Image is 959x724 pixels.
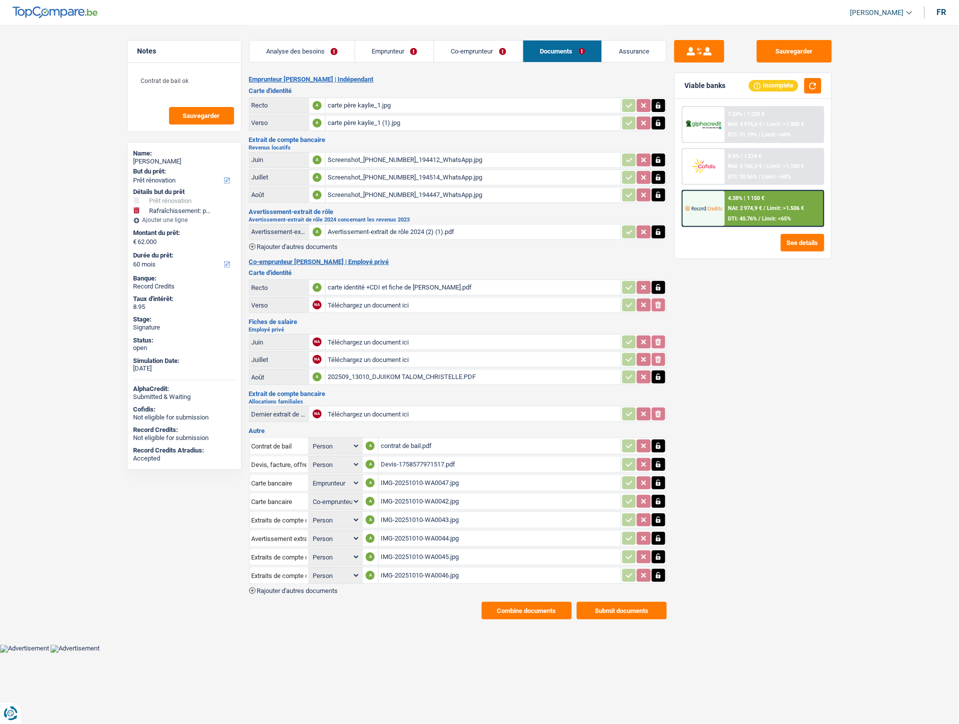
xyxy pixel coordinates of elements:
div: carte identité +CDI et fiche de [PERSON_NAME].pdf [328,280,619,295]
div: A [313,101,322,110]
div: A [313,118,322,127]
div: Incomplete [749,80,798,91]
a: Emprunteur [355,40,434,62]
div: A [313,227,322,236]
img: Record Credits [685,199,722,217]
span: / [763,163,765,169]
a: Documents [523,40,602,62]
div: NA [313,355,322,364]
div: IMG-20251010-WA0043.jpg [381,512,619,527]
div: fr [937,7,946,17]
h2: Emprunteur [PERSON_NAME] | Indépendant [249,75,667,83]
span: / [763,205,765,211]
div: Devis-1758577971517.pdf [381,457,619,472]
span: / [758,173,760,180]
div: NA [313,409,322,418]
span: Limit: >1.506 € [767,205,804,211]
h3: Autre [249,427,667,434]
div: 202509_13010_DJUIKOM TALOM_CHRISTELLE.PDF [328,369,619,384]
div: A [366,515,375,524]
div: Status: [134,336,235,344]
div: Recto [252,284,307,291]
div: Verso [252,119,307,126]
div: A [313,283,322,292]
div: NA [313,300,322,309]
span: / [763,121,765,127]
span: Rajouter d'autres documents [257,587,338,594]
div: 4.38% | 1 150 € [728,195,764,201]
span: Sauvegarder [183,112,220,119]
button: Submit documents [577,602,667,619]
button: Rajouter d'autres documents [249,243,338,250]
span: Limit: <65% [762,215,791,222]
div: A [366,460,375,469]
img: TopCompare Logo [13,6,98,18]
h5: Notes [138,47,231,55]
a: Analyse des besoins [250,40,355,62]
button: Sauvegarder [757,40,832,62]
span: DTI: 30.56% [728,173,757,180]
div: Accepted [134,454,235,462]
div: 8.9% | 1 274 € [728,153,761,159]
div: Not eligible for submission [134,434,235,442]
label: Durée du prêt: [134,251,233,259]
div: A [366,571,375,580]
span: Limit: <60% [762,173,791,180]
div: [PERSON_NAME] [134,157,235,165]
h3: Extrait de compte bancaire [249,390,667,397]
div: Screenshot_[PHONE_NUMBER]_194447_WhatsApp.jpg [328,187,619,202]
div: A [313,173,322,182]
span: / [758,215,760,222]
h3: Carte d'identité [249,269,667,276]
img: Advertisement [51,645,100,653]
a: [PERSON_NAME] [842,4,912,21]
button: Rajouter d'autres documents [249,587,338,594]
h2: Employé privé [249,327,667,332]
span: Rajouter d'autres documents [257,243,338,250]
div: Record Credits [134,282,235,290]
div: Ajouter une ligne [134,216,235,223]
div: A [313,372,322,381]
div: IMG-20251010-WA0044.jpg [381,531,619,546]
span: Limit: >1.000 € [767,121,804,127]
div: Not eligible for submission [134,413,235,421]
div: 7.24% | 1 228 € [728,111,764,117]
span: € [134,238,137,246]
div: [DATE] [134,364,235,372]
a: Co-emprunteur [434,40,523,62]
h3: Avertissement-extrait de rôle [249,208,667,215]
h2: Revenus locatifs [249,145,667,150]
div: Screenshot_[PHONE_NUMBER]_194412_WhatsApp.jpg [328,152,619,167]
h3: Extrait de compte bancaire [249,136,667,143]
div: Juin [252,156,307,163]
h2: Avertissement-extrait de rôle 2024 concernant les revenus 2023 [249,217,667,222]
span: NAI: 5 166,3 € [728,163,762,169]
div: Cofidis: [134,405,235,413]
h2: Allocations familiales [249,399,667,404]
div: Banque: [134,274,235,282]
div: Stage: [134,315,235,323]
div: Screenshot_[PHONE_NUMBER]_194514_WhatsApp.jpg [328,170,619,185]
img: AlphaCredit [685,119,722,130]
div: A [366,478,375,487]
div: A [366,497,375,506]
img: Cofidis [685,157,722,175]
div: Juin [252,338,307,346]
div: 8.95 [134,303,235,311]
div: IMG-20251010-WA0046.jpg [381,568,619,583]
div: IMG-20251010-WA0047.jpg [381,475,619,490]
div: Dernier extrait de compte pour vos allocations familiales [252,410,307,418]
button: Combine documents [482,602,572,619]
div: Simulation Date: [134,357,235,365]
div: Août [252,373,307,381]
div: A [366,441,375,450]
span: / [758,131,760,138]
label: Montant du prêt: [134,229,233,237]
span: [PERSON_NAME] [850,8,904,17]
span: NAI: 4 915,5 € [728,121,762,127]
div: IMG-20251010-WA0042.jpg [381,494,619,509]
div: Submitted & Waiting [134,393,235,401]
a: Assurance [602,40,666,62]
span: DTI: 40.76% [728,215,757,222]
h3: Carte d'identité [249,87,667,94]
